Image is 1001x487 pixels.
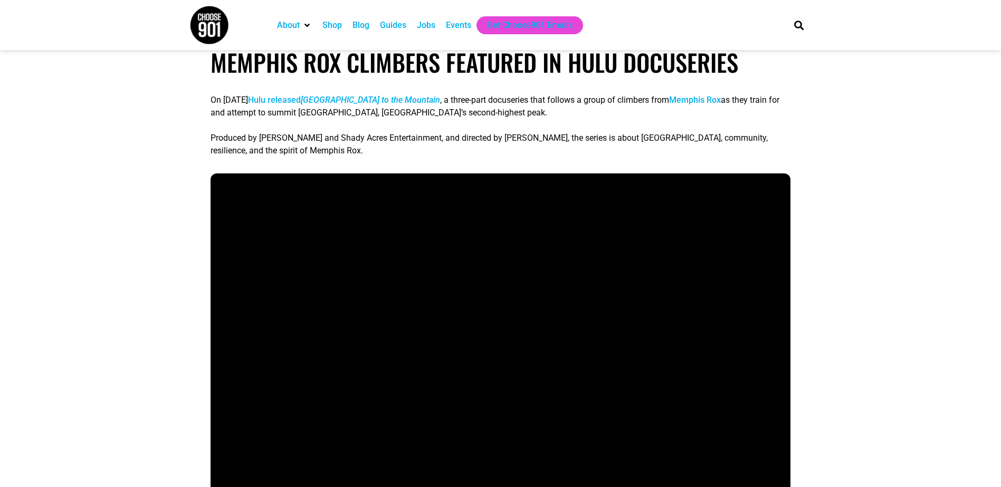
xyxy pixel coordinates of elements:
p: Produced by [PERSON_NAME] and Shady Acres Entertainment, and directed by [PERSON_NAME], the serie... [211,132,790,157]
a: Blog [352,19,369,32]
a: Shop [322,19,342,32]
em: [GEOGRAPHIC_DATA] to the Mountain [301,95,440,105]
h1: Memphis Rox Climbers Featured in Hulu Docuseries [211,48,790,76]
a: Events [446,19,471,32]
a: Get Choose901 Emails [487,19,573,32]
a: Jobs [417,19,435,32]
div: About [272,16,317,34]
a: About [277,19,300,32]
a: Memphis Rox [669,95,721,105]
div: Search [790,16,807,34]
a: Hulu released[GEOGRAPHIC_DATA] to the Mountain [248,95,440,105]
a: Guides [380,19,406,32]
nav: Main nav [272,16,776,34]
p: On [DATE] , a three-part docuseries that follows a group of climbers from as they train for and a... [211,94,790,119]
